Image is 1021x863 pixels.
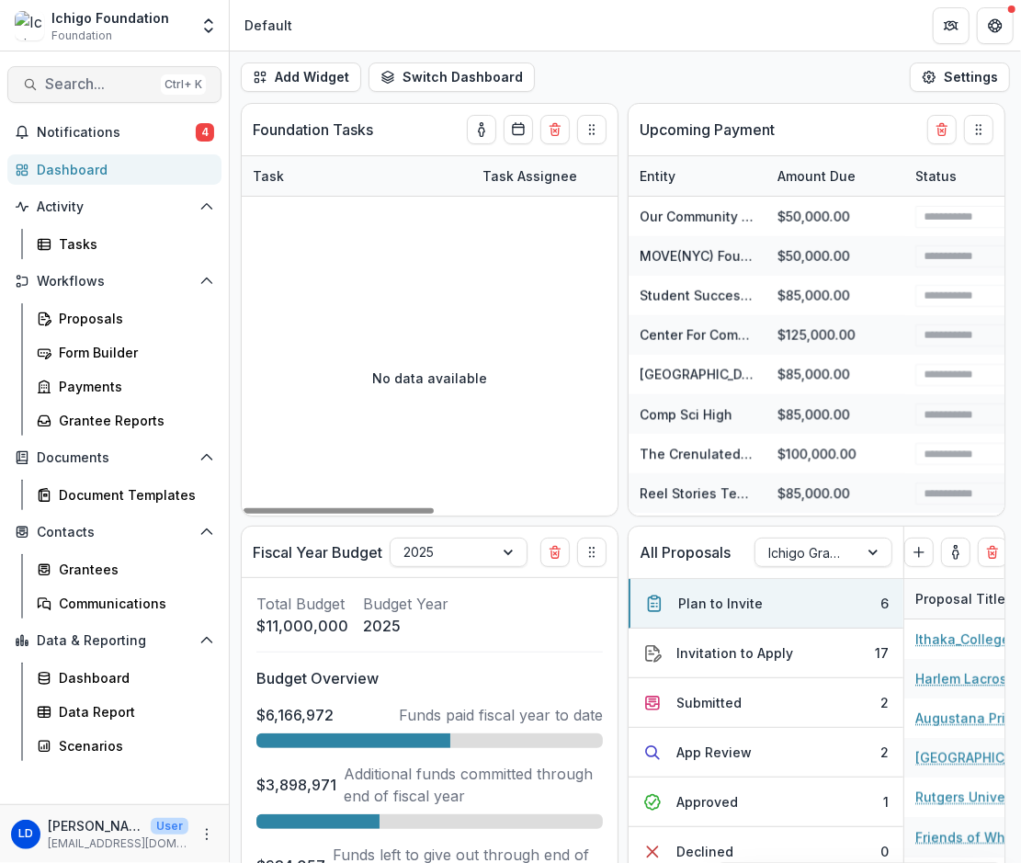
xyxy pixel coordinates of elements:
div: 1 [883,792,889,812]
div: Approved [676,792,738,812]
p: No data available [372,369,487,388]
div: Laurel Dumont [18,828,33,840]
div: $85,000.00 [766,394,904,434]
div: 17 [875,643,889,663]
div: Task [242,156,471,196]
span: Search... [45,75,153,93]
button: More [196,823,218,846]
div: Payments [59,377,207,396]
a: Grantee Reports [29,405,221,436]
div: Related Proposal [609,156,839,196]
span: Data & Reporting [37,633,192,649]
button: Switch Dashboard [369,62,535,92]
img: Ichigo Foundation [15,11,44,40]
a: Comp Sci High [640,406,732,422]
a: Reel Stories Teen Filmmaking Inc [640,485,853,501]
div: Proposal Title [904,589,1016,608]
button: Delete card [978,538,1007,567]
button: App Review2 [629,728,903,778]
div: Entity [629,156,766,196]
span: Foundation [51,28,112,44]
div: Invitation to Apply [676,643,793,663]
div: Communications [59,594,207,613]
button: Submitted2 [629,678,903,728]
span: Activity [37,199,192,215]
div: $100,000.00 [766,434,904,473]
a: Our Community Ltd [640,209,762,224]
button: Open Workflows [7,267,221,296]
div: Task [242,166,295,186]
p: $6,166,972 [256,704,334,726]
a: [GEOGRAPHIC_DATA] [640,367,770,382]
button: Open entity switcher [196,7,221,44]
button: Create Proposal [904,538,934,567]
a: Data Report [29,697,221,727]
a: Dashboard [29,663,221,693]
button: Drag [964,115,993,144]
button: Delete card [927,115,957,144]
button: Drag [577,115,607,144]
p: All Proposals [640,541,731,563]
p: $11,000,000 [256,615,348,637]
span: 4 [196,123,214,142]
div: $50,000.00 [766,236,904,276]
div: 2 [880,743,889,762]
button: Invitation to Apply17 [629,629,903,678]
div: 0 [880,842,889,861]
div: Scenarios [59,736,207,755]
span: Contacts [37,525,192,540]
button: Partners [933,7,970,44]
button: Plan to Invite6 [629,579,903,629]
div: $50,000.00 [766,197,904,236]
div: Submitted [676,693,742,712]
button: Open Activity [7,192,221,221]
button: Approved1 [629,778,903,827]
span: Notifications [37,125,196,141]
button: Search... [7,66,221,103]
button: Calendar [504,115,533,144]
a: MOVE(NYC) Foundation Inc. [640,248,817,264]
a: Communications [29,588,221,619]
div: Status [904,166,968,186]
div: Data Report [59,702,207,721]
p: 2025 [363,615,448,637]
button: Delete card [540,538,570,567]
button: Delete card [540,115,570,144]
p: Total Budget [256,593,348,615]
p: [PERSON_NAME] [48,816,143,835]
div: Form Builder [59,343,207,362]
div: Task Assignee [471,166,588,186]
div: $125,000.00 [766,315,904,355]
div: Proposals [59,309,207,328]
div: Grantees [59,560,207,579]
div: 6 [880,594,889,613]
a: Document Templates [29,480,221,510]
div: Declined [676,842,733,861]
div: Task Assignee [471,156,609,196]
button: Notifications4 [7,118,221,147]
div: Ctrl + K [161,74,206,95]
a: Dashboard [7,154,221,185]
span: Workflows [37,274,192,290]
a: Form Builder [29,337,221,368]
p: Upcoming Payment [640,119,775,141]
a: Scenarios [29,731,221,761]
nav: breadcrumb [237,12,300,39]
div: App Review [676,743,752,762]
div: Dashboard [37,160,207,179]
div: Amount Due [766,156,904,196]
div: $100,000.00 [766,513,904,552]
p: Budget Overview [256,667,603,689]
p: User [151,818,188,835]
button: Settings [910,62,1010,92]
div: $85,000.00 [766,276,904,315]
div: $85,000.00 [766,473,904,513]
div: Entity [629,166,686,186]
button: Add Widget [241,62,361,92]
div: Dashboard [59,668,207,687]
div: $85,000.00 [766,355,904,394]
p: Foundation Tasks [253,119,373,141]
